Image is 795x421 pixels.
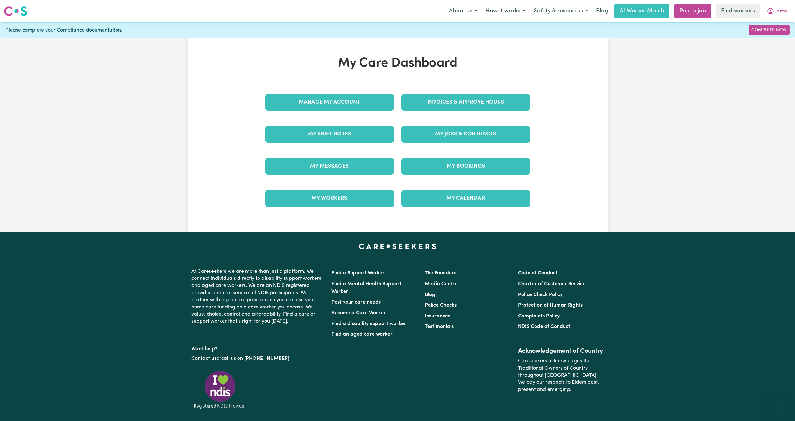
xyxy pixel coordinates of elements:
a: Testimonials [425,324,454,329]
p: Want help? [191,343,324,352]
a: My Shift Notes [265,126,394,142]
a: Become a Care Worker [331,310,386,316]
a: Complete Now [749,25,790,35]
a: Contact us [191,356,216,361]
a: Insurances [425,314,450,319]
h2: Acknowledgement of Country [518,347,604,355]
a: Find workers [716,4,760,18]
button: My Account [763,4,791,18]
button: Safety & resources [529,4,592,18]
a: NDIS Code of Conduct [518,324,570,329]
a: Find a Mental Health Support Worker [331,281,401,294]
a: Police Check Policy [518,292,563,297]
a: Protection of Human Rights [518,303,583,308]
a: Find an aged care worker [331,332,393,337]
a: Find a disability support worker [331,321,406,326]
span: Please complete your Compliance documentation. [5,26,122,34]
p: or [191,352,324,365]
a: Blog [592,4,612,18]
a: My Bookings [401,158,530,175]
a: Complaints Policy [518,314,560,319]
a: My Messages [265,158,394,175]
a: Media Centre [425,281,458,287]
a: My Jobs & Contracts [401,126,530,142]
a: My Workers [265,190,394,207]
iframe: Button to launch messaging window, conversation in progress [770,396,790,416]
a: My Calendar [401,190,530,207]
span: azza [777,8,787,15]
a: Careseekers home page [359,244,436,249]
button: About us [445,4,481,18]
p: Careseekers acknowledges the Traditional Owners of Country throughout [GEOGRAPHIC_DATA]. We pay o... [518,355,604,396]
a: Charter of Customer Service [518,281,586,287]
a: Invoices & Approve Hours [401,94,530,111]
img: Careseekers logo [4,5,27,17]
a: Careseekers logo [4,4,27,18]
a: Post your care needs [331,300,381,305]
img: Registered NDIS provider [191,370,249,410]
a: Code of Conduct [518,271,557,276]
a: The Founders [425,271,456,276]
a: Find a Support Worker [331,271,385,276]
a: Manage My Account [265,94,394,111]
a: AI Worker Match [614,4,669,18]
p: At Careseekers we are more than just a platform. We connect individuals directly to disability su... [191,265,324,328]
h1: My Care Dashboard [261,56,534,71]
a: call us on [PHONE_NUMBER] [221,356,289,361]
a: Police Checks [425,303,457,308]
a: Post a job [674,4,711,18]
button: How it works [481,4,529,18]
a: Blog [425,292,435,297]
